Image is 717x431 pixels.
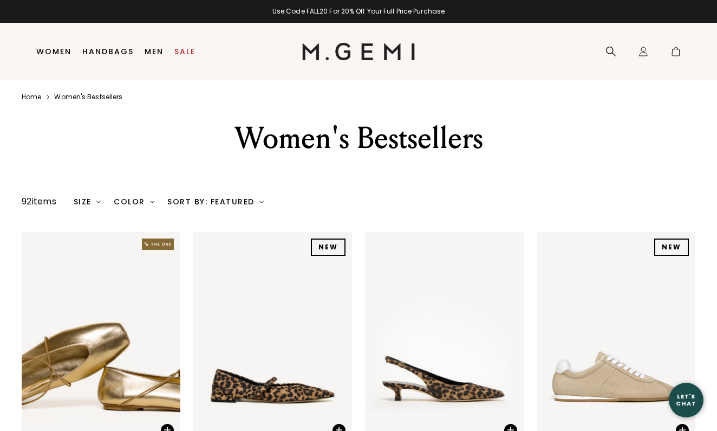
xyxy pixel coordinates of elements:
[174,47,195,56] a: Sale
[145,47,164,56] a: Men
[150,200,154,204] img: chevron-down.svg
[167,197,264,206] div: Sort By: Featured
[158,119,559,158] div: Women's Bestsellers
[22,195,56,208] div: 92 items
[259,200,264,204] img: chevron-down.svg
[82,47,134,56] a: Handbags
[654,239,689,256] div: NEW
[74,197,101,206] div: Size
[142,239,174,250] img: The One tag
[36,47,71,56] a: Women
[114,197,154,206] div: Color
[54,93,122,101] a: Women's bestsellers
[311,239,346,256] div: NEW
[669,393,703,407] div: Let's Chat
[22,93,41,101] a: Home
[96,200,101,204] img: chevron-down.svg
[302,43,415,60] img: M.Gemi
